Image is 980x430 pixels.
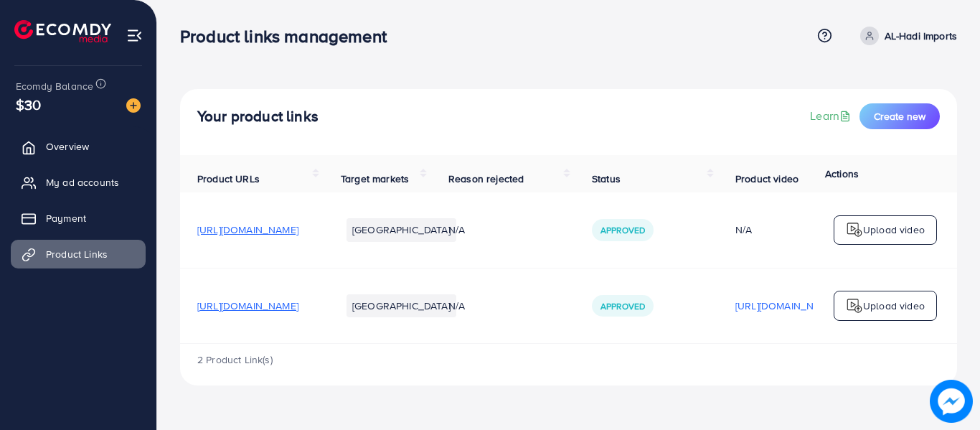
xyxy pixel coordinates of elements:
[448,299,465,313] span: N/A
[592,172,621,186] span: Status
[46,175,119,190] span: My ad accounts
[347,218,456,241] li: [GEOGRAPHIC_DATA]
[197,172,260,186] span: Product URLs
[600,224,645,236] span: Approved
[126,98,141,113] img: image
[347,294,456,317] li: [GEOGRAPHIC_DATA]
[11,240,146,268] a: Product Links
[46,247,108,261] span: Product Links
[11,204,146,233] a: Payment
[863,297,925,314] p: Upload video
[810,108,854,124] a: Learn
[846,221,863,238] img: logo
[126,27,143,44] img: menu
[197,223,298,237] span: [URL][DOMAIN_NAME]
[863,221,925,238] p: Upload video
[341,172,409,186] span: Target markets
[16,94,41,115] span: $30
[825,167,859,181] span: Actions
[885,27,957,45] p: AL-Hadi Imports
[859,103,940,129] button: Create new
[735,172,798,186] span: Product video
[46,139,89,154] span: Overview
[46,211,86,225] span: Payment
[197,299,298,313] span: [URL][DOMAIN_NAME]
[11,132,146,161] a: Overview
[735,297,837,314] p: [URL][DOMAIN_NAME]
[600,300,645,312] span: Approved
[197,108,319,126] h4: Your product links
[197,352,273,367] span: 2 Product Link(s)
[874,109,925,123] span: Create new
[16,79,93,93] span: Ecomdy Balance
[735,223,837,237] div: N/A
[180,26,398,47] h3: Product links management
[448,172,524,186] span: Reason rejected
[14,20,111,42] img: logo
[930,380,973,423] img: image
[854,27,957,45] a: AL-Hadi Imports
[448,223,465,237] span: N/A
[846,297,863,314] img: logo
[11,168,146,197] a: My ad accounts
